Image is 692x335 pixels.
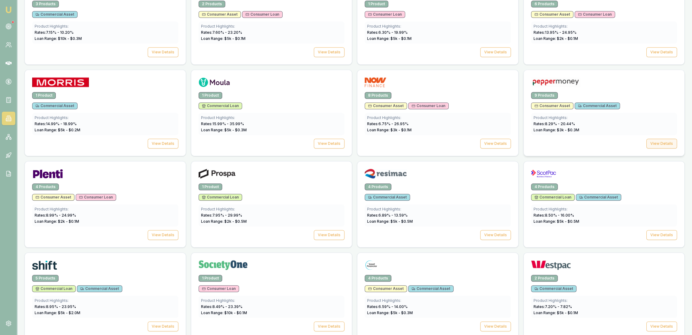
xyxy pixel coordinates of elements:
[201,207,342,212] div: Product Highlights:
[534,30,576,35] span: Rates: 13.95 % - 24.95 %
[534,128,579,132] span: Loan Range: $ 3 k - $ 0.3 M
[314,47,344,57] button: View Details
[365,169,407,179] img: Resimac logo
[201,213,242,218] span: Rates: 7.95 % - 29.99 %
[531,275,558,282] div: 2 Products
[534,207,675,212] div: Product Highlights:
[35,36,82,41] span: Loan Range: $ 10 k - $ 0.3 M
[368,195,407,200] span: Commercial Asset
[368,12,402,17] span: Consumer Loan
[578,103,617,108] span: Commercial Asset
[646,230,677,240] button: View Details
[32,260,57,270] img: Shift logo
[367,298,508,303] div: Product Highlights:
[202,103,239,108] span: Commercial Loan
[367,213,408,218] span: Rates: 6.89 % - 13.59 %
[5,6,12,13] img: emu-icon-u.png
[523,161,685,248] a: ScotPac logo4 ProductsCommercial LoanCommercial AssetProduct Highlights:Rates:8.50% - 16.00%Loan ...
[412,286,450,291] span: Commercial Asset
[368,286,404,291] span: Consumer Asset
[201,36,245,41] span: Loan Range: $ 5 k - $ 0.1 M
[365,77,386,87] img: NOW Finance logo
[202,12,238,17] span: Consumer Asset
[32,275,59,282] div: 5 Products
[35,213,76,218] span: Rates: 8.99 % - 24.99 %
[480,230,511,240] button: View Details
[191,161,352,248] a: Prospa logo1 ProductCommercial LoanProduct Highlights:Rates:7.95% - 29.99%Loan Range: $2k - $0.5M...
[202,286,236,291] span: Consumer Loan
[367,115,508,120] div: Product Highlights:
[365,275,391,282] div: 4 Products
[199,1,225,7] div: 2 Products
[534,304,572,309] span: Rates: 7.20 % - 7.82 %
[534,195,571,200] span: Commercial Loan
[35,219,79,224] span: Loan Range: $ 2 k - $ 0.1 M
[314,230,344,240] button: View Details
[201,115,342,120] div: Product Highlights:
[199,169,235,179] img: Prospa logo
[367,128,412,132] span: Loan Range: $ 3 k - $ 0.1 M
[367,219,413,224] span: Loan Range: $ 5 k - $ 0.5 M
[199,183,222,190] div: 1 Product
[35,298,176,303] div: Product Highlights:
[201,298,342,303] div: Product Highlights:
[357,70,519,156] a: NOW Finance logo8 ProductsConsumer AssetConsumer LoanProduct Highlights:Rates:6.75% - 26.95%Loan ...
[365,1,388,7] div: 1 Product
[534,310,578,315] span: Loan Range: $ 5 k - $ 0.1 M
[148,230,178,240] button: View Details
[314,139,344,148] button: View Details
[201,128,247,132] span: Loan Range: $ 5 k - $ 0.3 M
[367,30,408,35] span: Rates: 6.30 % - 19.99 %
[35,30,74,35] span: Rates: 7.15 % - 10.20 %
[36,195,71,200] span: Consumer Asset
[148,47,178,57] button: View Details
[148,139,178,148] button: View Details
[534,213,574,218] span: Rates: 8.50 % - 16.00 %
[35,115,176,120] div: Product Highlights:
[480,322,511,331] button: View Details
[534,24,675,29] div: Product Highlights:
[199,275,222,282] div: 1 Product
[32,183,59,190] div: 4 Products
[531,92,558,99] div: 9 Products
[534,298,675,303] div: Product Highlights:
[201,219,247,224] span: Loan Range: $ 2 k - $ 0.5 M
[314,322,344,331] button: View Details
[148,322,178,331] button: View Details
[480,139,511,148] button: View Details
[531,1,558,7] div: 6 Products
[534,36,578,41] span: Loan Range: $ 2 k - $ 0.1 M
[36,12,74,17] span: Commercial Asset
[534,115,675,120] div: Product Highlights:
[36,286,72,291] span: Commercial Loan
[531,169,556,179] img: ScotPac logo
[523,70,685,156] a: Pepper Money logo9 ProductsConsumer AssetCommercial AssetProduct Highlights:Rates:8.29% - 20.44%L...
[367,207,508,212] div: Product Highlights:
[201,121,244,126] span: Rates: 15.99 % - 35.99 %
[646,322,677,331] button: View Details
[35,304,76,309] span: Rates: 8.95 % - 23.95 %
[35,24,176,29] div: Product Highlights:
[245,12,279,17] span: Consumer Loan
[480,47,511,57] button: View Details
[646,139,677,148] button: View Details
[35,310,80,315] span: Loan Range: $ 5 k - $ 2.0 M
[367,121,409,126] span: Rates: 6.75 % - 26.95 %
[201,304,242,309] span: Rates: 8.49 % - 23.39 %
[368,103,404,108] span: Consumer Asset
[534,219,579,224] span: Loan Range: $ 5 k - $ 0.5 M
[534,286,573,291] span: Commercial Asset
[199,260,248,270] img: Society One logo
[534,103,570,108] span: Consumer Asset
[32,92,56,99] div: 1 Product
[199,77,230,87] img: Moula logo
[201,24,342,29] div: Product Highlights:
[367,310,413,315] span: Loan Range: $ 5 k - $ 0.3 M
[191,70,352,156] a: Moula logo1 ProductCommercial LoanProduct Highlights:Rates:15.99% - 35.99%Loan Range: $5k - $0.3M...
[531,183,558,190] div: 4 Products
[35,128,80,132] span: Loan Range: $ 5 k - $ 0.2 M
[32,1,59,7] div: 3 Products
[531,77,580,87] img: Pepper Money logo
[534,121,575,126] span: Rates: 8.29 % - 20.44 %
[201,30,242,35] span: Rates: 7.60 % - 23.20 %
